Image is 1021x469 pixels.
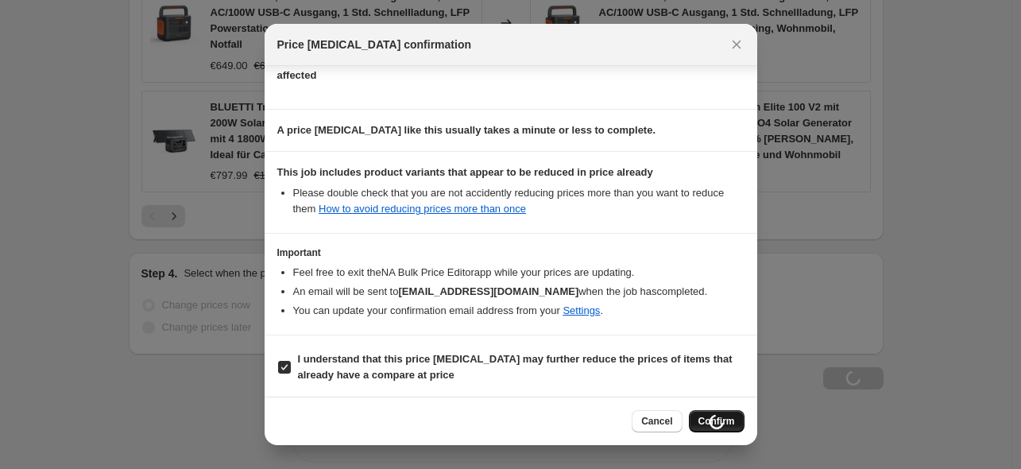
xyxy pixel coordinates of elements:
[277,166,653,178] b: This job includes product variants that appear to be reduced in price already
[277,246,744,259] h3: Important
[632,410,682,432] button: Cancel
[277,37,472,52] span: Price [MEDICAL_DATA] confirmation
[563,304,600,316] a: Settings
[725,33,748,56] button: Close
[293,185,744,217] li: Please double check that you are not accidently reducing prices more than you want to reduce them
[293,284,744,300] li: An email will be sent to when the job has completed .
[641,415,672,428] span: Cancel
[298,353,733,381] b: I understand that this price [MEDICAL_DATA] may further reduce the prices of items that already h...
[293,265,744,281] li: Feel free to exit the NA Bulk Price Editor app while your prices are updating.
[277,124,656,136] b: A price [MEDICAL_DATA] like this usually takes a minute or less to complete.
[398,285,578,297] b: [EMAIL_ADDRESS][DOMAIN_NAME]
[319,203,526,215] a: How to avoid reducing prices more than once
[293,303,744,319] li: You can update your confirmation email address from your .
